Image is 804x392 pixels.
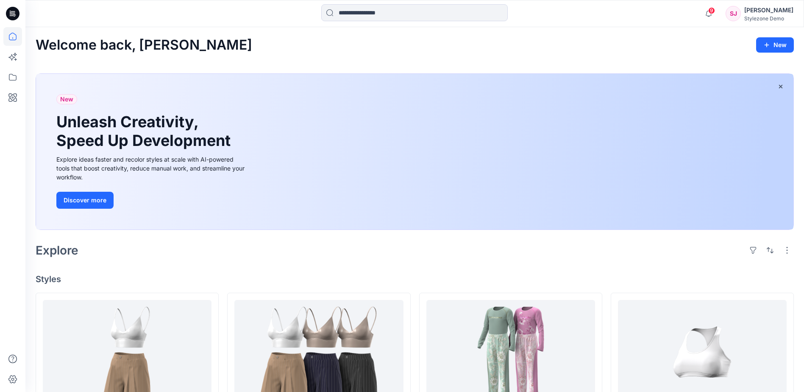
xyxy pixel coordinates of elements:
a: Discover more [56,192,247,209]
span: New [60,94,73,104]
button: Discover more [56,192,114,209]
h1: Unleash Creativity, Speed Up Development [56,113,234,149]
h2: Welcome back, [PERSON_NAME] [36,37,252,53]
div: Explore ideas faster and recolor styles at scale with AI-powered tools that boost creativity, red... [56,155,247,182]
div: Stylezone Demo [744,15,793,22]
button: New [756,37,794,53]
span: 9 [708,7,715,14]
div: SJ [726,6,741,21]
h2: Explore [36,244,78,257]
h4: Styles [36,274,794,284]
div: [PERSON_NAME] [744,5,793,15]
